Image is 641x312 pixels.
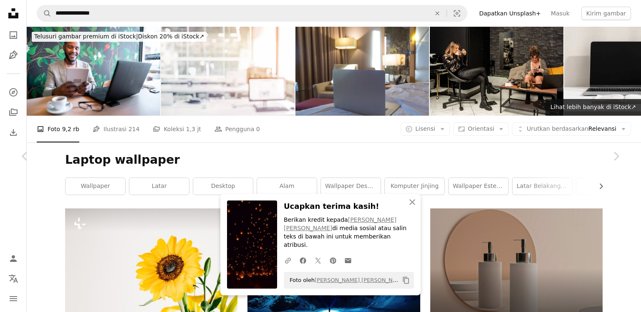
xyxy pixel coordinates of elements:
a: [PERSON_NAME] [PERSON_NAME] [284,216,396,231]
a: Dapatkan Unsplash+ [474,7,546,20]
a: Berikutnya [591,116,641,196]
img: Latar belakang kantor kabur [161,27,295,116]
button: Lisensi [401,122,450,136]
button: Pencarian visual [447,5,467,21]
span: Telusuri gambar premium di iStock | [34,33,138,40]
a: wallpaper estetika [449,178,508,195]
a: Masuk [546,7,575,20]
a: Pengguna 0 [215,116,260,142]
button: Bahasa [5,270,22,287]
a: Bagikan melalui email [341,252,356,269]
button: Kirim gambar [581,7,631,20]
a: komputer jinjing [385,178,444,195]
img: Laptop di tempat tidur di kamar hotel modern [295,27,429,116]
span: Diskon 20% di iStock ↗ [34,33,204,40]
span: 0 [256,124,260,134]
span: Lihat lebih banyak di iStock ↗ [550,104,636,110]
h1: Laptop wallpaper [65,152,603,167]
a: Foto [5,27,22,43]
a: Jelajahi [5,84,22,101]
span: Lisensi [415,125,435,132]
span: Urutkan berdasarkan [527,125,588,132]
button: Pencarian di Unsplash [37,5,51,21]
button: Salin ke papan klip [399,273,413,287]
a: Bagikan di Facebook [295,252,310,269]
a: wallpaper desktop [321,178,381,195]
img: Pengusaha yang tersenyum menggunakan tablet dan laptop sambil minum kopi di sebuah kafe [27,27,160,116]
a: Wallpaper [66,178,125,195]
a: alam [257,178,317,195]
img: Dua wanita menikmati momen santai di ruang tamu modern [430,27,563,116]
span: Orientasi [468,125,494,132]
p: Berikan kredit kepada di media sosial atau salin teks di bawah ini untuk memberikan atribusi. [284,216,414,249]
span: 1,3 jt [186,124,201,134]
a: latar belakang desktop [512,178,572,195]
a: Koleksi 1,3 jt [153,116,201,142]
a: latar [129,178,189,195]
span: Foto oleh di [285,274,399,287]
h3: Ucapkan terima kasih! [284,200,414,213]
a: bunga matahari kuning dalam vas bening [65,262,237,269]
a: Telusuri gambar premium di iStock|Diskon 20% di iStock↗ [27,27,212,47]
button: Orientasi [453,122,509,136]
a: Lihat lebih banyak di iStock↗ [545,99,641,116]
button: Menu [5,290,22,307]
button: Urutkan berdasarkanRelevansi [512,122,631,136]
span: 214 [129,124,140,134]
a: Koleksi [5,104,22,121]
a: Masuk/Daftar [5,250,22,267]
a: Bagikan di Twitter [310,252,326,269]
span: Relevansi [527,125,616,133]
a: Ilustrasi [5,47,22,63]
a: desktop [193,178,253,195]
a: lanskap [576,178,636,195]
a: [PERSON_NAME] [PERSON_NAME] [315,277,406,283]
form: Temuka visual di seluruh situs [37,5,467,22]
button: Hapus [428,5,447,21]
a: Bagikan di Pinterest [326,252,341,269]
a: Ilustrasi 214 [93,116,139,142]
